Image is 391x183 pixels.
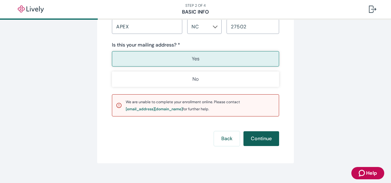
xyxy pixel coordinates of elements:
[214,131,240,146] button: Back
[192,55,199,63] p: Yes
[212,24,218,30] button: Open
[192,75,199,83] p: No
[126,107,183,111] a: support email
[351,167,384,179] button: Zendesk support iconHelp
[112,51,279,67] button: Yes
[366,169,377,177] span: Help
[359,169,366,177] svg: Zendesk support icon
[126,107,183,111] div: [EMAIL_ADDRESS][DOMAIN_NAME]
[14,6,48,13] img: Lively
[112,41,180,49] label: Is this your mailing address? *
[189,22,210,31] input: --
[364,2,381,17] button: Log out
[243,131,279,146] button: Continue
[126,100,240,112] span: We are unable to complete your enrollment online. Please contact for further help.
[227,20,279,33] input: Zip code
[112,20,182,33] input: City
[112,71,279,87] button: No
[213,24,218,29] svg: Chevron icon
